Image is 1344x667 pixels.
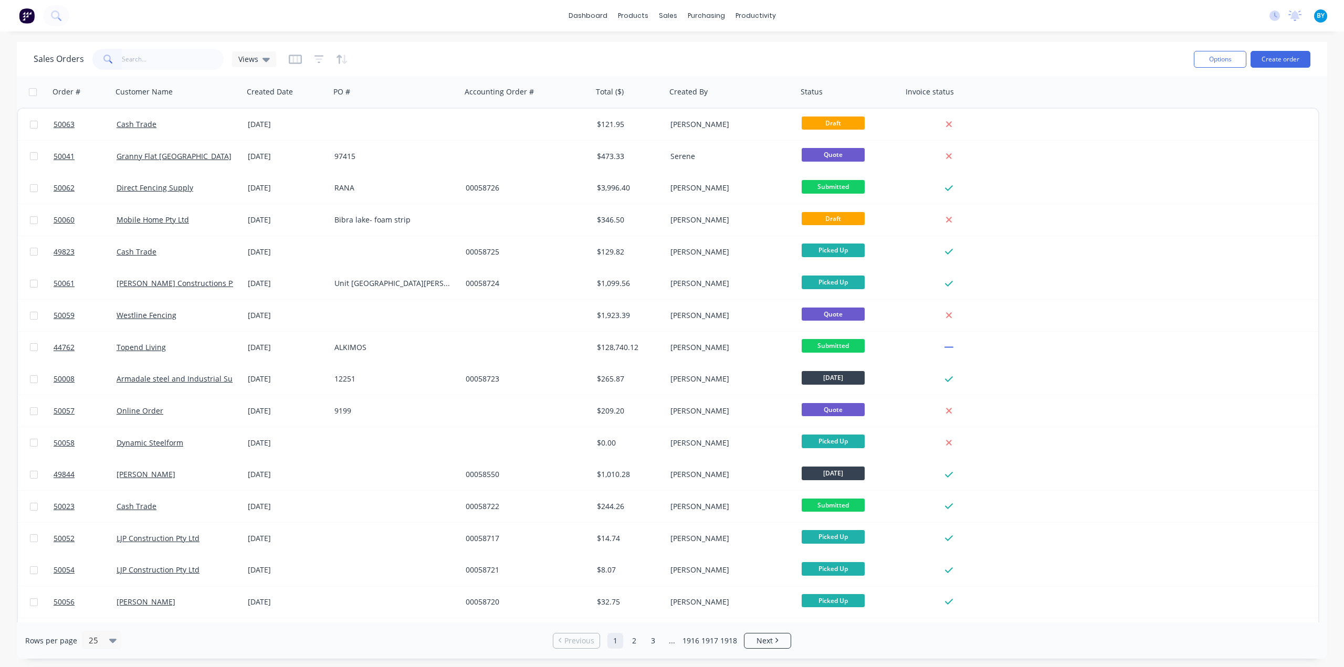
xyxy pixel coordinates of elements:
[597,406,659,416] div: $209.20
[670,183,787,193] div: [PERSON_NAME]
[334,278,451,289] div: Unit [GEOGRAPHIC_DATA][PERSON_NAME]
[670,278,787,289] div: [PERSON_NAME]
[115,87,173,97] div: Customer Name
[54,332,117,363] a: 44762
[802,308,865,321] span: Quote
[613,8,654,24] div: products
[54,395,117,427] a: 50057
[802,212,865,225] span: Draft
[54,427,117,459] a: 50058
[117,215,189,225] a: Mobile Home Pty Ltd
[117,119,156,129] a: Cash Trade
[744,636,791,646] a: Next page
[465,87,534,97] div: Accounting Order #
[802,435,865,448] span: Picked Up
[117,247,156,257] a: Cash Trade
[248,533,326,544] div: [DATE]
[596,87,624,97] div: Total ($)
[52,87,80,97] div: Order #
[802,117,865,130] span: Draft
[802,499,865,512] span: Submitted
[54,215,75,225] span: 50060
[248,374,326,384] div: [DATE]
[654,8,682,24] div: sales
[248,501,326,512] div: [DATE]
[626,633,642,649] a: Page 2
[248,151,326,162] div: [DATE]
[54,523,117,554] a: 50052
[54,342,75,353] span: 44762
[563,8,613,24] a: dashboard
[721,633,737,649] a: Page 1918
[597,119,659,130] div: $121.95
[466,565,582,575] div: 00058721
[466,247,582,257] div: 00058725
[117,438,183,448] a: Dynamic Steelform
[54,278,75,289] span: 50061
[597,501,659,512] div: $244.26
[54,109,117,140] a: 50063
[802,276,865,289] span: Picked Up
[54,374,75,384] span: 50008
[54,247,75,257] span: 49823
[597,565,659,575] div: $8.07
[54,597,75,607] span: 50056
[248,597,326,607] div: [DATE]
[802,594,865,607] span: Picked Up
[730,8,781,24] div: productivity
[597,342,659,353] div: $128,740.12
[334,215,451,225] div: Bibra lake- foam strip
[597,215,659,225] div: $346.50
[54,554,117,586] a: 50054
[247,87,293,97] div: Created Date
[757,636,773,646] span: Next
[670,565,787,575] div: [PERSON_NAME]
[702,633,718,649] a: Page 1917
[117,151,232,161] a: Granny Flat [GEOGRAPHIC_DATA]
[54,565,75,575] span: 50054
[670,501,787,512] div: [PERSON_NAME]
[597,247,659,257] div: $129.82
[117,597,175,607] a: [PERSON_NAME]
[334,342,451,353] div: ALKIMOS
[597,469,659,480] div: $1,010.28
[670,597,787,607] div: [PERSON_NAME]
[54,300,117,331] a: 50059
[549,633,795,649] ul: Pagination
[597,438,659,448] div: $0.00
[670,374,787,384] div: [PERSON_NAME]
[248,183,326,193] div: [DATE]
[117,342,166,352] a: Topend Living
[553,636,600,646] a: Previous page
[54,183,75,193] span: 50062
[466,501,582,512] div: 00058722
[334,151,451,162] div: 97415
[122,49,224,70] input: Search...
[248,565,326,575] div: [DATE]
[466,183,582,193] div: 00058726
[117,533,199,543] a: LJP Construction Pty Ltd
[333,87,350,97] div: PO #
[54,406,75,416] span: 50057
[117,310,176,320] a: Westline Fencing
[670,215,787,225] div: [PERSON_NAME]
[683,633,699,649] a: Page 1916
[597,597,659,607] div: $32.75
[117,469,175,479] a: [PERSON_NAME]
[670,406,787,416] div: [PERSON_NAME]
[54,236,117,268] a: 49823
[54,141,117,172] a: 50041
[670,469,787,480] div: [PERSON_NAME]
[645,633,661,649] a: Page 3
[248,310,326,321] div: [DATE]
[802,148,865,161] span: Quote
[802,371,865,384] span: [DATE]
[670,342,787,353] div: [PERSON_NAME]
[466,597,582,607] div: 00058720
[597,374,659,384] div: $265.87
[670,247,787,257] div: [PERSON_NAME]
[334,183,451,193] div: RANA
[802,530,865,543] span: Picked Up
[802,403,865,416] span: Quote
[597,533,659,544] div: $14.74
